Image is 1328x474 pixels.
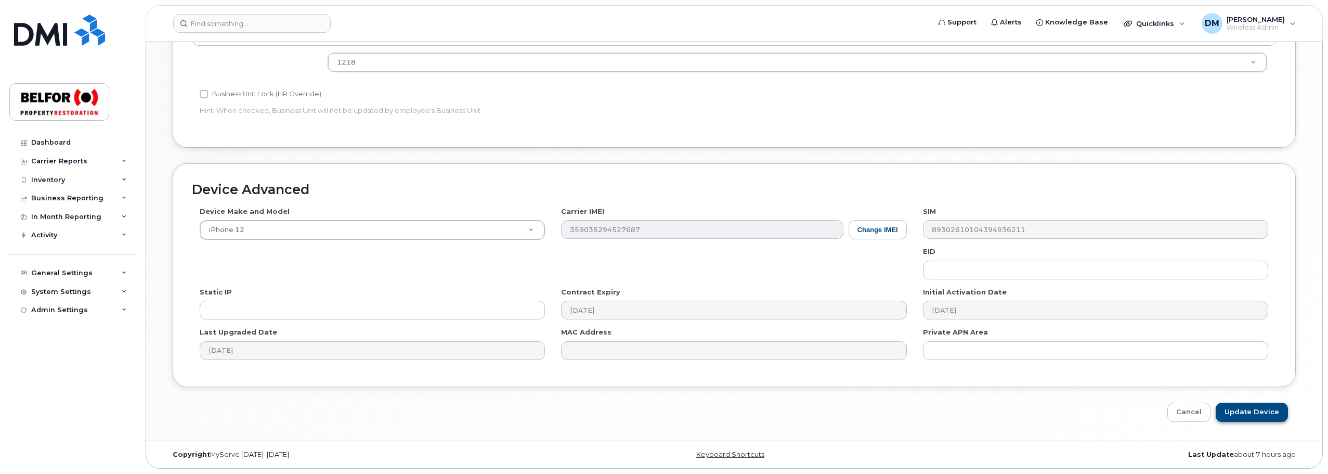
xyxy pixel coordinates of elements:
input: Find something... [173,14,331,33]
label: Business Unit Lock (HR Override) [200,88,321,100]
span: iPhone 12 [203,225,244,235]
span: 1218 [337,58,356,66]
span: Alerts [1000,17,1022,28]
div: about 7 hours ago [924,451,1304,459]
span: Support [947,17,977,28]
a: Alerts [984,12,1029,33]
a: Support [931,12,984,33]
span: [PERSON_NAME] [1227,15,1285,23]
span: DM [1205,17,1219,30]
input: Update Device [1216,403,1288,422]
label: SIM [923,207,936,216]
label: Carrier IMEI [561,207,604,216]
h2: Device Advanced [192,183,1277,197]
label: Initial Activation Date [923,287,1007,297]
label: Private APN Area [923,327,988,337]
a: 1218 [328,53,1267,72]
span: Quicklinks [1136,19,1174,28]
strong: Copyright [173,451,210,458]
div: Quicklinks [1116,13,1192,34]
div: Dan Maiuri [1194,13,1303,34]
label: Static IP [200,287,232,297]
label: Contract Expiry [561,287,620,297]
label: Last Upgraded Date [200,327,277,337]
span: Wireless Admin [1227,23,1285,32]
a: Keyboard Shortcuts [696,451,764,458]
label: EID [923,247,935,257]
span: Knowledge Base [1045,17,1108,28]
div: MyServe [DATE]–[DATE] [165,451,544,459]
button: Change IMEI [849,220,907,239]
strong: Last Update [1188,451,1234,458]
label: Device Make and Model [200,207,290,216]
label: MAC Address [561,327,611,337]
p: Hint: When checked, Business Unit will not be updated by employee's Business Unit [200,106,907,116]
a: Knowledge Base [1029,12,1115,33]
a: iPhone 12 [200,221,544,239]
input: Business Unit Lock (HR Override) [200,90,208,98]
a: Cancel [1167,403,1210,422]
